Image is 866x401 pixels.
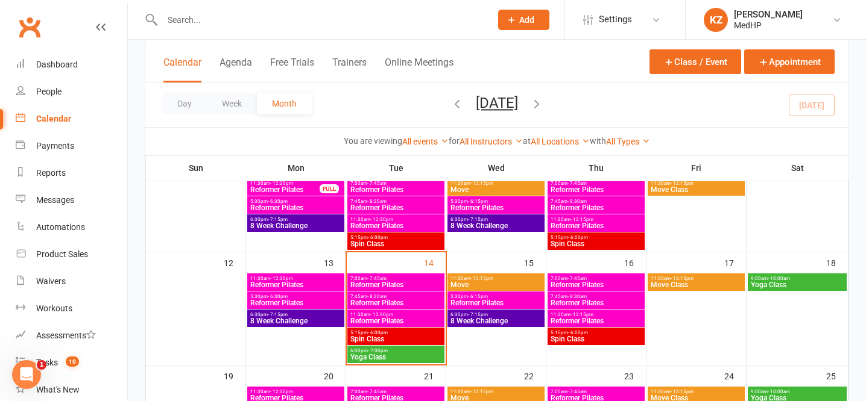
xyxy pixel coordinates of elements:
[346,155,446,181] th: Tue
[370,312,393,317] span: - 12:30pm
[624,365,646,385] div: 23
[36,331,96,340] div: Assessments
[350,330,442,335] span: 5:15pm
[37,360,46,370] span: 1
[367,389,387,394] span: - 7:45am
[750,389,844,394] span: 9:00am
[16,187,127,214] a: Messages
[36,222,85,232] div: Automations
[250,276,342,281] span: 11:30am
[734,9,803,20] div: [PERSON_NAME]
[350,299,442,306] span: Reformer Pilates
[350,204,442,211] span: Reformer Pilates
[550,281,642,288] span: Reformer Pilates
[367,181,387,186] span: - 7:45am
[567,276,587,281] span: - 7:45am
[36,195,74,205] div: Messages
[224,365,245,385] div: 19
[16,160,127,187] a: Reports
[350,348,442,353] span: 6:00pm
[246,155,346,181] th: Mon
[590,136,606,146] strong: with
[350,217,442,222] span: 11:30am
[450,186,542,193] span: Move
[16,349,127,376] a: Tasks 10
[36,168,66,178] div: Reports
[550,294,642,299] span: 7:45am
[36,141,74,151] div: Payments
[163,57,201,82] button: Calendar
[550,186,642,193] span: Reformer Pilates
[468,199,488,204] span: - 6:15pm
[523,136,531,146] strong: at
[550,181,642,186] span: 7:00am
[450,281,542,288] span: Move
[250,204,342,211] span: Reformer Pilates
[250,186,320,193] span: Reformer Pilates
[350,235,442,240] span: 5:15pm
[36,303,72,313] div: Workouts
[270,57,314,82] button: Free Trials
[446,155,546,181] th: Wed
[768,276,790,281] span: - 10:00am
[460,137,523,146] a: All Instructors
[470,181,493,186] span: - 12:15pm
[599,6,632,33] span: Settings
[350,222,442,229] span: Reformer Pilates
[724,365,746,385] div: 24
[624,252,646,272] div: 16
[12,360,41,389] iframe: Intercom live chat
[368,235,388,240] span: - 6:00pm
[350,199,442,204] span: 7:45am
[550,335,642,343] span: Spin Class
[734,20,803,31] div: MedHP
[550,235,642,240] span: 5:15pm
[826,365,848,385] div: 25
[524,365,546,385] div: 22
[567,389,587,394] span: - 7:45am
[16,78,127,105] a: People
[16,241,127,268] a: Product Sales
[450,217,542,222] span: 6:30pm
[220,57,252,82] button: Agenda
[650,389,742,394] span: 11:30am
[368,330,388,335] span: - 6:00pm
[16,105,127,132] a: Calendar
[468,312,488,317] span: - 7:15pm
[550,389,642,394] span: 7:00am
[16,268,127,295] a: Waivers
[524,252,546,272] div: 15
[450,312,542,317] span: 6:30pm
[350,335,442,343] span: Spin Class
[257,93,312,114] button: Month
[146,155,246,181] th: Sun
[270,389,293,394] span: - 12:30pm
[367,276,387,281] span: - 7:45am
[646,155,747,181] th: Fri
[650,186,742,193] span: Move Class
[744,49,835,74] button: Appointment
[36,385,80,394] div: What's New
[16,132,127,160] a: Payments
[367,199,387,204] span: - 8:30am
[550,240,642,247] span: Spin Class
[567,181,587,186] span: - 7:45am
[531,137,590,146] a: All Locations
[344,136,402,146] strong: You are viewing
[250,299,342,306] span: Reformer Pilates
[250,222,342,229] span: 8 Week Challenge
[550,222,642,229] span: Reformer Pilates
[450,222,542,229] span: 8 Week Challenge
[250,181,320,186] span: 11:30am
[450,294,542,299] span: 5:30pm
[550,299,642,306] span: Reformer Pilates
[250,389,342,394] span: 11:30am
[450,181,542,186] span: 11:30am
[16,51,127,78] a: Dashboard
[268,217,288,222] span: - 7:15pm
[570,312,593,317] span: - 12:15pm
[268,312,288,317] span: - 7:15pm
[66,356,79,367] span: 10
[470,389,493,394] span: - 12:15pm
[16,295,127,322] a: Workouts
